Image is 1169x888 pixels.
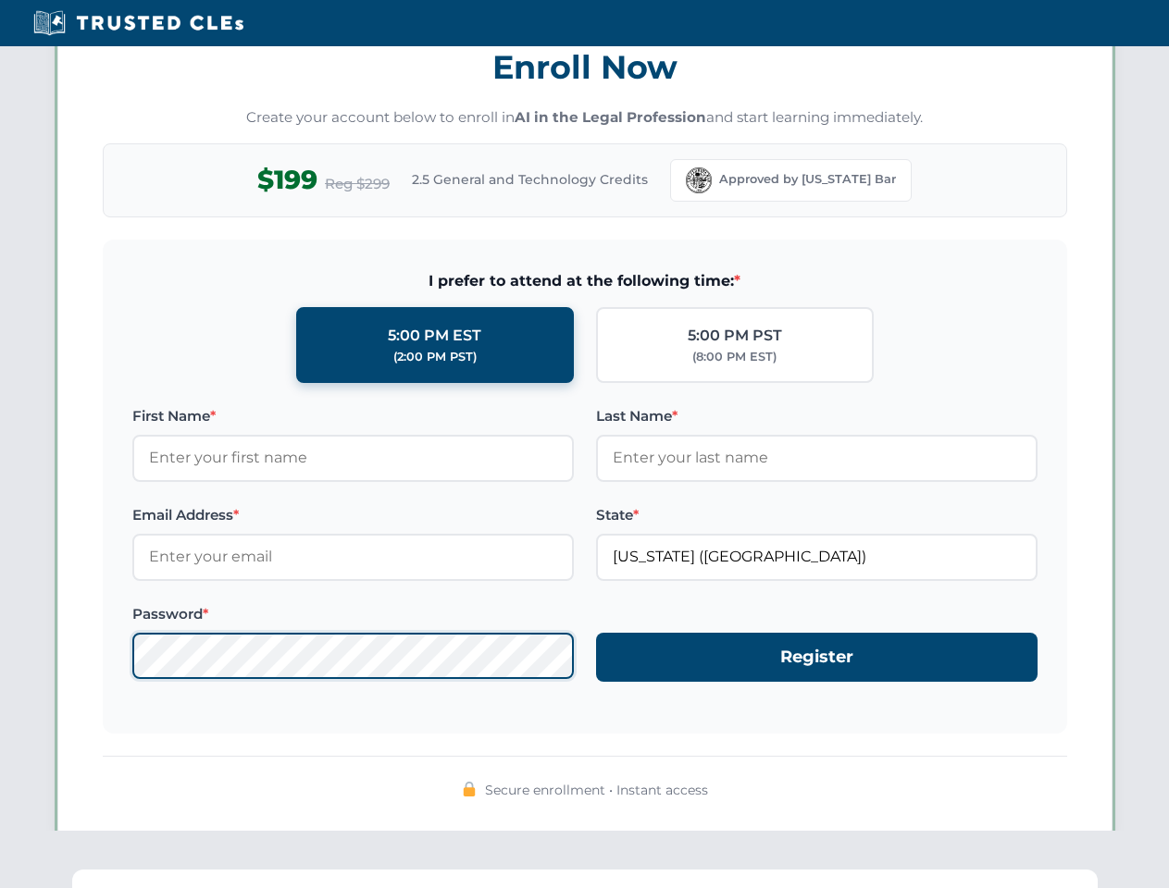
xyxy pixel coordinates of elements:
[688,324,782,348] div: 5:00 PM PST
[596,633,1038,682] button: Register
[596,405,1038,427] label: Last Name
[132,435,574,481] input: Enter your first name
[132,504,574,526] label: Email Address
[719,170,896,189] span: Approved by [US_STATE] Bar
[596,435,1038,481] input: Enter your last name
[103,38,1067,96] h3: Enroll Now
[393,348,477,366] div: (2:00 PM PST)
[485,780,708,800] span: Secure enrollment • Instant access
[132,269,1038,293] span: I prefer to attend at the following time:
[388,324,481,348] div: 5:00 PM EST
[28,9,249,37] img: Trusted CLEs
[132,405,574,427] label: First Name
[462,782,477,796] img: 🔒
[692,348,777,366] div: (8:00 PM EST)
[132,534,574,580] input: Enter your email
[596,534,1038,580] input: Florida (FL)
[132,603,574,625] label: Password
[412,169,648,190] span: 2.5 General and Technology Credits
[515,108,706,126] strong: AI in the Legal Profession
[596,504,1038,526] label: State
[325,173,390,195] span: Reg $299
[257,159,317,201] span: $199
[103,107,1067,129] p: Create your account below to enroll in and start learning immediately.
[686,167,712,193] img: Florida Bar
